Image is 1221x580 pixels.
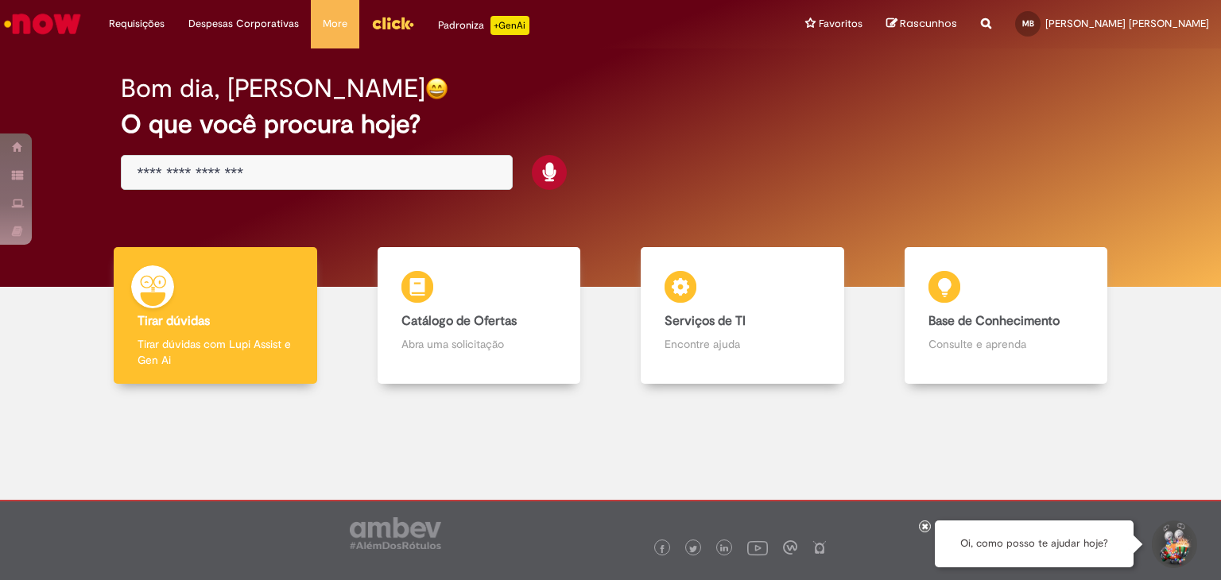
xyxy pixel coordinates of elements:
img: logo_footer_workplace.png [783,540,797,555]
p: Abra uma solicitação [401,336,557,352]
h2: Bom dia, [PERSON_NAME] [121,75,425,102]
p: Consulte e aprenda [928,336,1084,352]
img: logo_footer_linkedin.png [720,544,728,554]
span: [PERSON_NAME] [PERSON_NAME] [1045,17,1209,30]
div: Oi, como posso te ajudar hoje? [935,520,1134,567]
img: logo_footer_naosei.png [812,540,827,555]
span: Rascunhos [900,16,957,31]
span: MB [1022,18,1034,29]
b: Catálogo de Ofertas [401,313,517,329]
div: Padroniza [438,16,529,35]
b: Tirar dúvidas [138,313,210,329]
a: Serviços de TI Encontre ajuda [610,247,874,385]
a: Rascunhos [886,17,957,32]
img: logo_footer_ambev_rotulo_gray.png [350,517,441,549]
p: +GenAi [490,16,529,35]
a: Catálogo de Ofertas Abra uma solicitação [347,247,611,385]
img: happy-face.png [425,77,448,100]
a: Tirar dúvidas Tirar dúvidas com Lupi Assist e Gen Ai [83,247,347,385]
span: Despesas Corporativas [188,16,299,32]
b: Serviços de TI [665,313,746,329]
p: Tirar dúvidas com Lupi Assist e Gen Ai [138,336,293,368]
img: click_logo_yellow_360x200.png [371,11,414,35]
img: logo_footer_youtube.png [747,537,768,558]
img: logo_footer_facebook.png [658,545,666,553]
span: Favoritos [819,16,862,32]
p: Encontre ajuda [665,336,820,352]
img: logo_footer_twitter.png [689,545,697,553]
h2: O que você procura hoje? [121,110,1101,138]
b: Base de Conhecimento [928,313,1060,329]
button: Iniciar Conversa de Suporte [1149,520,1197,568]
a: Base de Conhecimento Consulte e aprenda [874,247,1138,385]
span: Requisições [109,16,165,32]
span: More [323,16,347,32]
img: ServiceNow [2,8,83,40]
